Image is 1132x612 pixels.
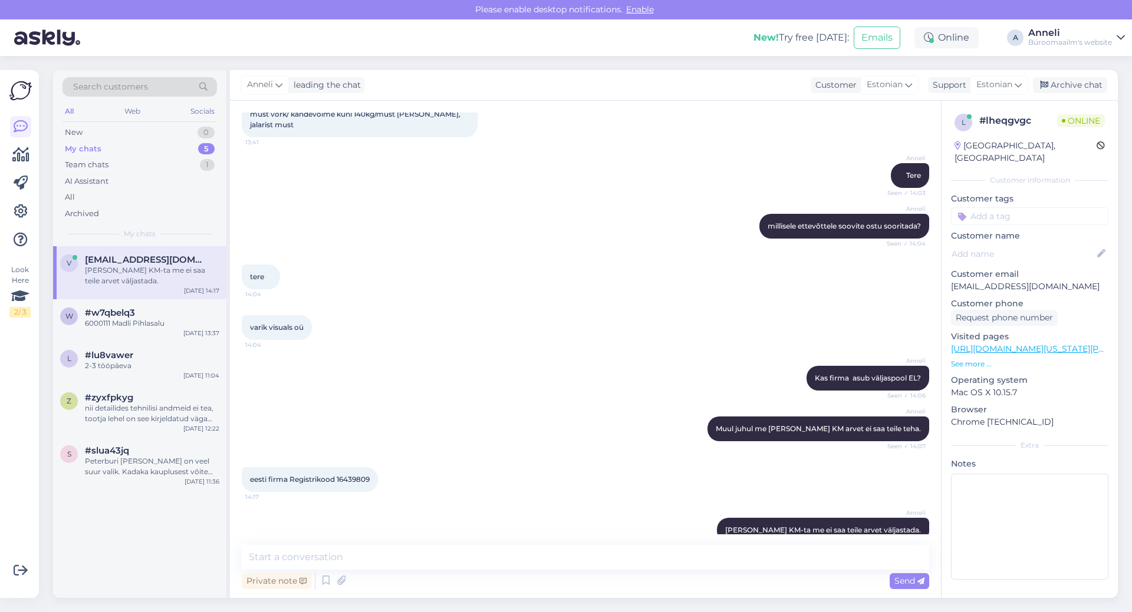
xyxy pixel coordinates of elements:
[9,307,31,317] div: 2 / 3
[881,508,926,517] span: Anneli
[85,307,135,318] span: #w7qbelq3
[9,264,31,317] div: Look Here
[815,373,921,382] span: Kas firma asub väljaspool EL?
[753,31,849,45] div: Try free [DATE]:
[62,104,76,119] div: All
[65,312,73,320] span: w
[85,350,133,360] span: #lu8vawer
[881,356,926,365] span: Anneli
[951,403,1108,416] p: Browser
[906,171,921,180] span: Tere
[242,573,311,589] div: Private note
[894,575,924,586] span: Send
[881,391,926,400] span: Seen ✓ 14:06
[951,297,1108,310] p: Customer phone
[185,477,219,486] div: [DATE] 11:36
[952,247,1095,260] input: Add name
[67,354,71,363] span: l
[67,449,71,458] span: s
[124,229,156,239] span: My chats
[245,492,289,501] span: 14:17
[867,78,903,91] span: Estonian
[928,79,966,91] div: Support
[250,272,264,281] span: tere
[881,204,926,213] span: Anneli
[951,386,1108,399] p: Mac OS X 10.15.7
[245,290,289,299] span: 14:04
[951,416,1108,428] p: Chrome [TECHNICAL_ID]
[1028,38,1112,47] div: Büroomaailm's website
[85,392,133,403] span: #zyxfpkyg
[245,340,289,349] span: 14:04
[65,127,83,138] div: New
[951,440,1108,451] div: Extra
[881,442,926,451] span: Seen ✓ 14:07
[955,140,1097,164] div: [GEOGRAPHIC_DATA], [GEOGRAPHIC_DATA]
[881,239,926,248] span: Seen ✓ 14:04
[183,329,219,338] div: [DATE] 13:37
[951,359,1108,369] p: See more ...
[183,371,219,380] div: [DATE] 11:04
[1033,77,1107,93] div: Archive chat
[811,79,857,91] div: Customer
[9,80,32,102] img: Askly Logo
[962,118,966,127] span: l
[1028,28,1125,47] a: AnneliBüroomaailm's website
[85,360,219,371] div: 2-3 tööpäeva
[184,286,219,295] div: [DATE] 14:17
[85,254,208,265] span: varikmart@gmail.com
[65,159,108,171] div: Team chats
[250,323,304,332] span: varik visuals oü
[122,104,143,119] div: Web
[951,310,1058,326] div: Request phone number
[67,396,71,405] span: z
[716,424,921,433] span: Muul juhul me [PERSON_NAME] KM arvet ei saa teile teha.
[979,114,1057,128] div: # lheqgvgc
[725,525,921,534] span: [PERSON_NAME] KM-ta me ei saa teile arvet väljastada.
[85,403,219,424] div: nii detailides tehnilisi andmeid ei tea, tootja lehel on see kirjeldatud väga üldiselt: [URL][DOM...
[881,407,926,416] span: Anneli
[951,458,1108,470] p: Notes
[1057,114,1105,127] span: Online
[183,424,219,433] div: [DATE] 12:22
[73,81,148,93] span: Search customers
[914,27,979,48] div: Online
[289,79,361,91] div: leading the chat
[768,221,921,230] span: millisele ettevõttele soovite ostu sooritada?
[951,374,1108,386] p: Operating system
[951,230,1108,242] p: Customer name
[65,176,108,187] div: AI Assistant
[250,475,370,484] span: eesti firma Registrikood 16439809
[247,78,273,91] span: Anneli
[85,445,129,456] span: #slua43jq
[951,207,1108,225] input: Add a tag
[951,193,1108,205] p: Customer tags
[951,280,1108,293] p: [EMAIL_ADDRESS][DOMAIN_NAME]
[753,32,779,43] b: New!
[85,318,219,329] div: 6000111 Madli Pihlasalu
[188,104,217,119] div: Socials
[198,127,215,138] div: 0
[67,259,71,267] span: v
[881,188,926,197] span: Seen ✓ 14:03
[245,138,289,147] span: 13:41
[854,27,900,49] button: Emails
[200,159,215,171] div: 1
[85,456,219,477] div: Peterburi [PERSON_NAME] on veel suur valik. Kadaka kauplusest võite kindluse mõttes üle küsida Ka...
[951,330,1108,343] p: Visited pages
[65,208,99,220] div: Archived
[65,143,101,155] div: My chats
[1007,29,1024,46] div: A
[951,268,1108,280] p: Customer email
[85,265,219,286] div: [PERSON_NAME] KM-ta me ei saa teile arvet väljastada.
[976,78,1012,91] span: Estonian
[1028,28,1112,38] div: Anneli
[198,143,215,155] div: 5
[881,154,926,163] span: Anneli
[65,191,75,203] div: All
[623,4,657,15] span: Enable
[951,175,1108,186] div: Customer information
